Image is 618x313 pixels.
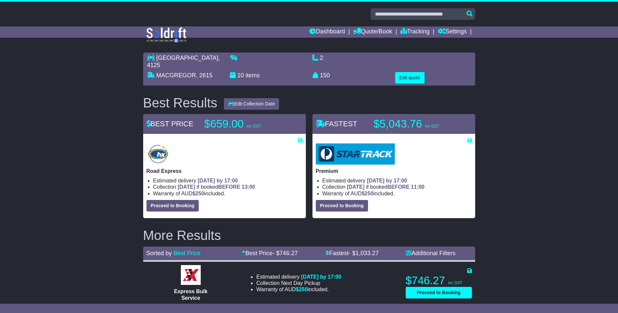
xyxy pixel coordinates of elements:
[195,191,204,196] span: 250
[322,184,472,190] li: Collection
[178,184,195,190] span: [DATE]
[347,184,364,190] span: [DATE]
[153,184,303,190] li: Collection
[204,117,287,131] p: $659.00
[218,184,240,190] span: BEFORE
[400,26,430,38] a: Tracking
[374,117,456,131] p: $5,043.76
[316,200,368,212] button: Proceed to Booking
[143,228,475,243] h2: More Results
[279,250,298,256] span: 746.27
[174,250,201,256] a: Best Price
[301,274,341,280] span: [DATE] by 17:00
[198,178,238,183] span: [DATE] by 17:00
[246,72,260,79] span: items
[395,72,425,84] button: Edit quote
[438,26,467,38] a: Settings
[325,250,379,256] a: Fastest- $1,033.27
[448,281,462,285] span: inc GST
[316,143,395,165] img: StarTrack: Premium
[355,250,379,256] span: 1,033.27
[178,184,255,190] span: if booked
[153,190,303,197] li: Warranty of AUD included.
[320,72,330,79] span: 150
[242,184,255,190] span: 13:00
[242,250,298,256] a: Best Price- $746.27
[347,184,424,190] span: if booked
[256,280,341,286] li: Collection
[425,124,439,129] span: inc GST
[316,168,472,174] p: Premium
[296,287,308,292] span: $
[388,184,410,190] span: BEFORE
[174,289,207,300] span: Express Bulk Service
[365,191,374,196] span: 250
[353,26,392,38] a: Quote/Book
[349,250,379,256] span: - $
[146,168,303,174] p: Road Express
[146,120,193,128] span: BEST PRICE
[256,286,341,293] li: Warranty of AUD included.
[247,124,261,129] span: inc GST
[406,287,472,298] button: Proceed to Booking
[299,287,308,292] span: 250
[140,96,221,110] div: Best Results
[362,191,374,196] span: $
[322,190,472,197] li: Warranty of AUD included.
[406,250,456,256] a: Additional Filters
[411,184,425,190] span: 11:00
[309,26,345,38] a: Dashboard
[272,250,298,256] span: - $
[316,120,357,128] span: FASTEST
[237,72,244,79] span: 10
[192,191,204,196] span: $
[147,55,220,68] span: , 4125
[322,177,472,184] li: Estimated delivery
[406,274,472,287] p: $746.27
[196,72,213,79] span: , 2615
[367,178,407,183] span: [DATE] by 17:00
[256,274,341,280] li: Estimated delivery
[320,55,323,61] span: 2
[181,265,201,285] img: Border Express: Express Bulk Service
[153,177,303,184] li: Estimated delivery
[156,72,196,79] span: MACGREGOR
[146,200,199,212] button: Proceed to Booking
[281,280,320,286] span: Next Day Pickup
[146,143,170,165] img: Hunter Express: Road Express
[156,55,218,61] span: [GEOGRAPHIC_DATA]
[146,250,172,256] span: Sorted by
[224,98,279,110] button: Edit Collection Date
